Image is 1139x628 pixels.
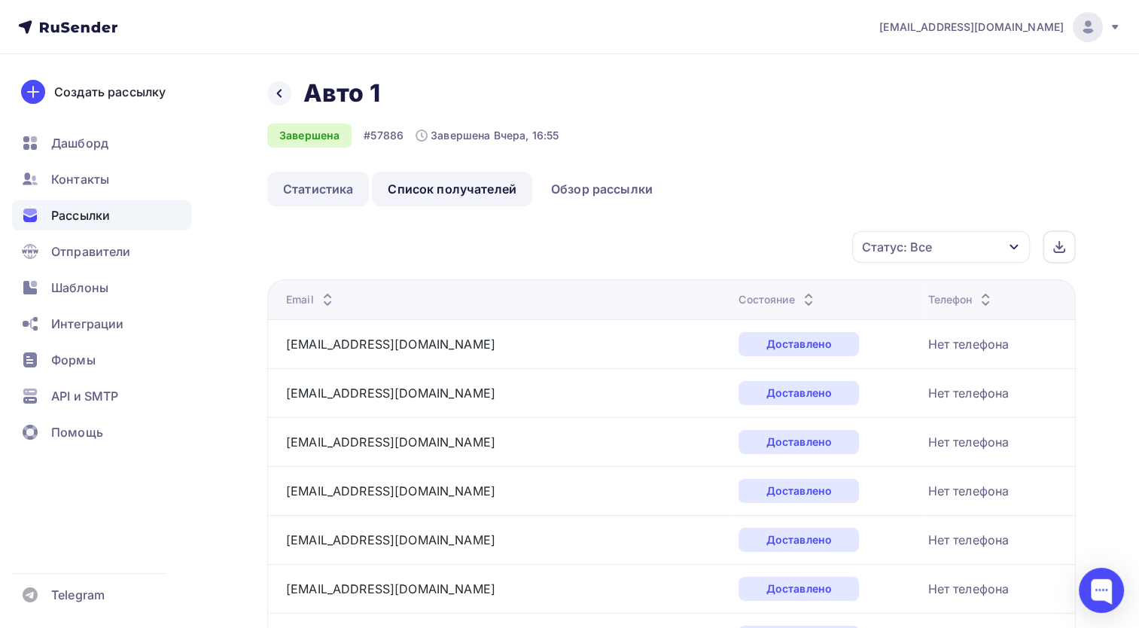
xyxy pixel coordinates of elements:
[267,172,369,206] a: Статистика
[372,172,532,206] a: Список получателей
[51,279,108,297] span: Шаблоны
[286,483,495,498] a: [EMAIL_ADDRESS][DOMAIN_NAME]
[51,242,131,261] span: Отправители
[879,12,1121,42] a: [EMAIL_ADDRESS][DOMAIN_NAME]
[12,164,191,194] a: Контакты
[286,386,495,401] a: [EMAIL_ADDRESS][DOMAIN_NAME]
[927,335,1009,353] div: Нет телефона
[12,345,191,375] a: Формы
[12,200,191,230] a: Рассылки
[12,128,191,158] a: Дашборд
[879,20,1064,35] span: [EMAIL_ADDRESS][DOMAIN_NAME]
[51,170,109,188] span: Контакты
[286,292,337,307] div: Email
[51,423,103,441] span: Помощь
[51,387,118,405] span: API и SMTP
[535,172,668,206] a: Обзор рассылки
[927,292,994,307] div: Телефон
[927,433,1009,451] div: Нет телефона
[54,83,166,101] div: Создать рассылку
[51,134,108,152] span: Дашборд
[286,581,495,596] a: [EMAIL_ADDRESS][DOMAIN_NAME]
[927,482,1009,500] div: Нет телефона
[739,292,817,307] div: Состояние
[286,532,495,547] a: [EMAIL_ADDRESS][DOMAIN_NAME]
[416,128,559,143] div: Завершена Вчера, 16:55
[364,128,404,143] div: #57886
[51,351,96,369] span: Формы
[12,236,191,267] a: Отправители
[739,332,859,356] div: Доставлено
[739,381,859,405] div: Доставлено
[12,273,191,303] a: Шаблоны
[51,315,123,333] span: Интеграции
[739,430,859,454] div: Доставлено
[739,577,859,601] div: Доставлено
[286,337,495,352] a: [EMAIL_ADDRESS][DOMAIN_NAME]
[851,230,1031,264] button: Статус: Все
[927,384,1009,402] div: Нет телефона
[267,123,352,148] div: Завершена
[927,580,1009,598] div: Нет телефона
[927,531,1009,549] div: Нет телефона
[862,238,932,256] div: Статус: Все
[739,528,859,552] div: Доставлено
[303,78,380,108] h2: Авто 1
[286,434,495,450] a: [EMAIL_ADDRESS][DOMAIN_NAME]
[51,206,110,224] span: Рассылки
[51,586,105,604] span: Telegram
[739,479,859,503] div: Доставлено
